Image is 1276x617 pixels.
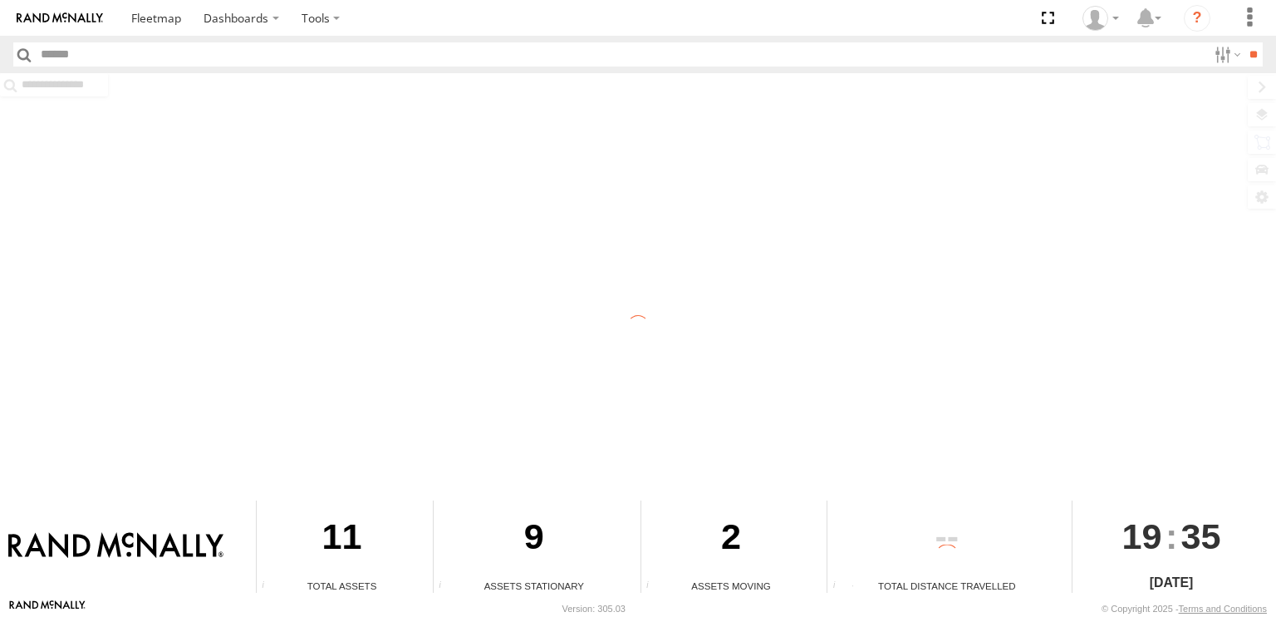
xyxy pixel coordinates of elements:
[257,579,427,593] div: Total Assets
[1184,5,1210,32] i: ?
[434,579,634,593] div: Assets Stationary
[1122,501,1162,572] span: 19
[1181,501,1221,572] span: 35
[8,532,223,560] img: Rand McNally
[641,579,822,593] div: Assets Moving
[1072,501,1269,572] div: :
[434,580,459,593] div: Total number of assets current stationary.
[827,580,852,593] div: Total distance travelled by all assets within specified date range and applied filters
[17,12,103,24] img: rand-logo.svg
[257,501,427,579] div: 11
[1179,604,1267,614] a: Terms and Conditions
[827,579,1066,593] div: Total Distance Travelled
[9,600,86,617] a: Visit our Website
[641,501,822,579] div: 2
[1072,573,1269,593] div: [DATE]
[562,604,626,614] div: Version: 305.03
[434,501,634,579] div: 9
[641,580,666,593] div: Total number of assets current in transit.
[1102,604,1267,614] div: © Copyright 2025 -
[257,580,282,593] div: Total number of Enabled Assets
[1077,6,1125,31] div: Valeo Dash
[1208,42,1244,67] label: Search Filter Options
